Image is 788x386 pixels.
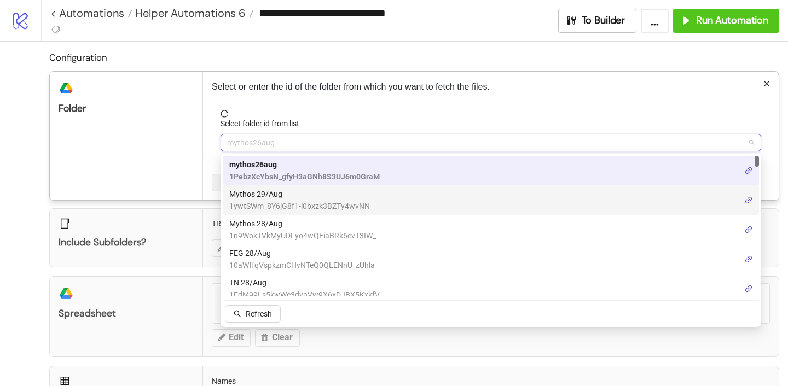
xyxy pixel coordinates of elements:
span: 10aWffqVspkzmCHvNTeQ0QLENnU_zUhla [229,259,375,271]
span: FEG 28/Aug [229,247,375,259]
span: search [234,310,241,318]
span: link [745,196,752,204]
a: link [745,283,752,295]
span: link [745,255,752,263]
button: Run Automation [673,9,779,33]
span: 1FdM99Ls5kwWe3dynVw9X6xDJBX5KxkfV [229,289,380,301]
span: link [745,167,752,174]
button: To Builder [558,9,637,33]
div: Mythos 29/Aug [223,185,759,215]
h2: Configuration [49,50,779,65]
span: mythos26aug [227,134,755,151]
span: reload [221,110,761,118]
span: close [763,80,770,87]
button: Cancel [212,174,252,191]
a: < Automations [50,8,132,19]
span: mythos26aug [229,159,380,171]
a: link [745,253,752,265]
a: Helper Automations 6 [132,8,254,19]
span: Helper Automations 6 [132,6,246,20]
span: 1PebzXcYbsN_gfyH3aGNh8S3UJ6m0GraM [229,171,380,183]
p: Select or enter the id of the folder from which you want to fetch the files. [212,80,770,93]
a: link [745,194,752,206]
span: Refresh [246,309,272,318]
span: TN 28/Aug [229,277,380,289]
div: Mythos 28/Aug [223,215,759,244]
span: Mythos 29/Aug [229,188,370,200]
label: Select folder id from list [221,118,306,130]
button: Refresh [225,305,281,323]
span: link [745,226,752,233]
span: To Builder [582,14,625,27]
div: Folder [59,102,194,115]
span: link [745,285,752,293]
span: Run Automation [696,14,768,27]
span: 1n9WokTVkMyUDFyo4wQEiaBRk6evT3IW_ [229,230,376,242]
a: link [745,165,752,177]
button: ... [641,9,669,33]
div: mythos26aug [223,156,759,185]
div: FEG 28/Aug [223,244,759,274]
span: 1ywtSWm_8Y6jG8f1-i0bxzk3BZTy4wvNN [229,200,370,212]
a: link [745,224,752,236]
span: Mythos 28/Aug [229,218,376,230]
div: TN 28/Aug [223,274,759,303]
